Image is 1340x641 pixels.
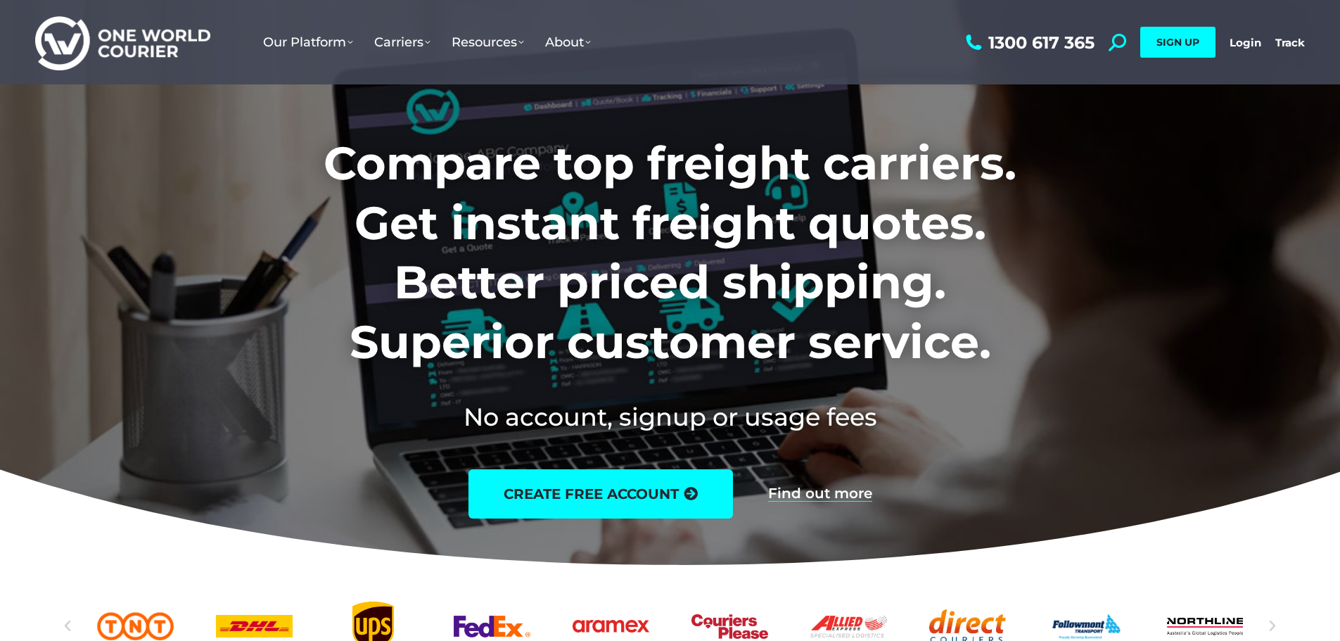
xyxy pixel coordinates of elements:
h1: Compare top freight carriers. Get instant freight quotes. Better priced shipping. Superior custom... [231,134,1109,372]
a: About [535,20,601,64]
a: 1300 617 365 [962,34,1095,51]
a: Carriers [364,20,441,64]
img: One World Courier [35,14,210,71]
a: Our Platform [253,20,364,64]
a: Track [1275,36,1305,49]
span: Carriers [374,34,430,50]
a: create free account [468,469,733,519]
a: Find out more [768,486,872,502]
a: Resources [441,20,535,64]
h2: No account, signup or usage fees [231,400,1109,434]
span: Our Platform [263,34,353,50]
span: Resources [452,34,524,50]
a: Login [1230,36,1261,49]
span: SIGN UP [1156,36,1199,49]
span: About [545,34,591,50]
a: SIGN UP [1140,27,1215,58]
